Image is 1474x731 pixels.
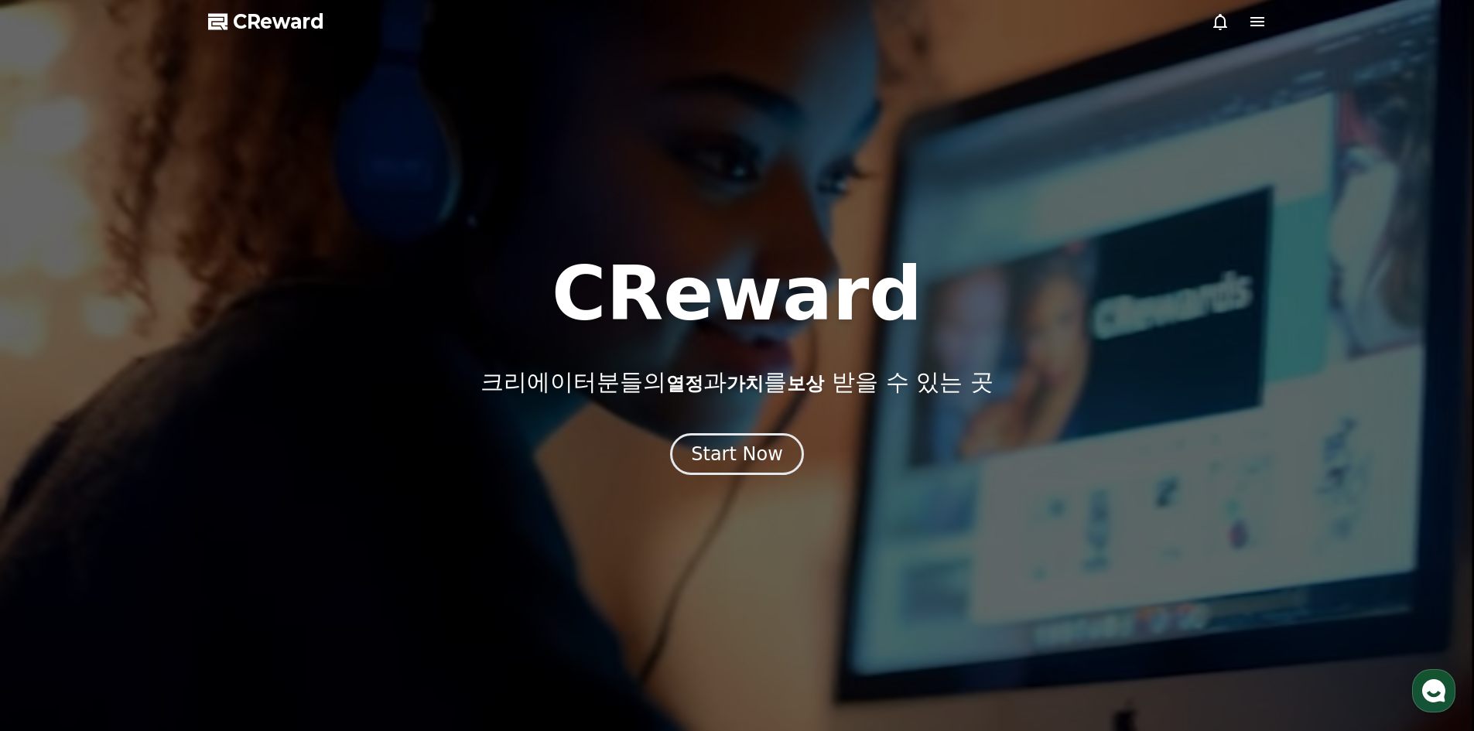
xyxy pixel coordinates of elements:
span: 대화 [142,514,160,527]
a: 설정 [200,490,297,529]
div: Start Now [691,442,783,466]
span: 보상 [787,373,824,395]
span: 설정 [239,514,258,526]
span: 가치 [727,373,764,395]
span: 홈 [49,514,58,526]
p: 크리에이터분들의 과 를 받을 수 있는 곳 [481,368,993,396]
a: Start Now [670,449,804,463]
span: CReward [233,9,324,34]
a: 대화 [102,490,200,529]
span: 열정 [666,373,703,395]
a: CReward [208,9,324,34]
button: Start Now [670,433,804,475]
h1: CReward [552,257,922,331]
a: 홈 [5,490,102,529]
